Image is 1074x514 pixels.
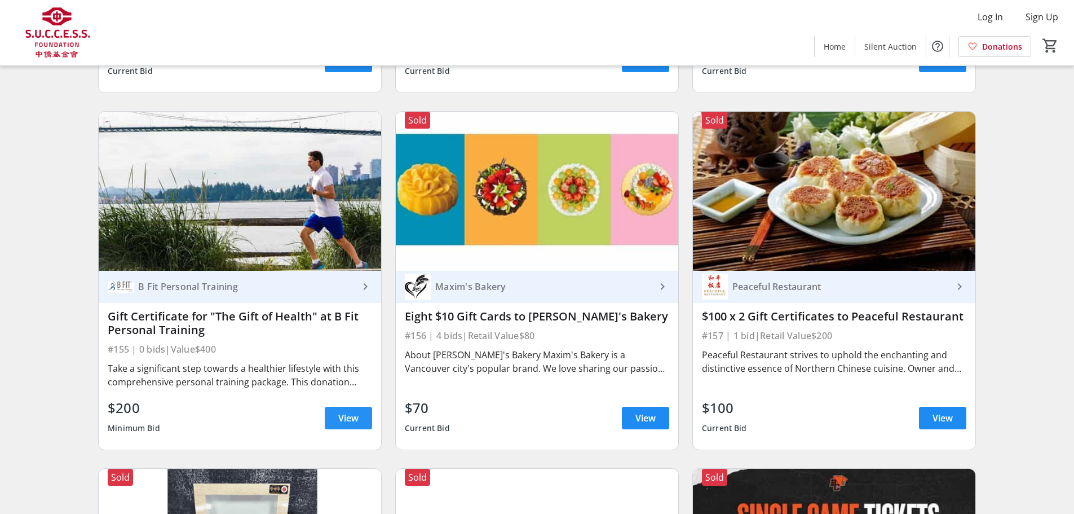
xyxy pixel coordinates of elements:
[926,35,949,58] button: Help
[864,41,917,52] span: Silent Auction
[108,398,160,418] div: $200
[958,36,1031,57] a: Donations
[953,280,966,293] mat-icon: keyboard_arrow_right
[932,411,953,425] span: View
[405,274,431,300] img: Maxim's Bakery
[108,418,160,438] div: Minimum Bid
[431,281,656,292] div: Maxim's Bakery
[702,418,747,438] div: Current Bid
[728,281,953,292] div: Peaceful Restaurant
[108,469,133,486] div: Sold
[359,280,372,293] mat-icon: keyboard_arrow_right
[855,36,926,57] a: Silent Auction
[1040,36,1060,56] button: Cart
[108,362,372,389] div: Take a significant step towards a healthier lifestyle with this comprehensive personal training p...
[702,112,727,129] div: Sold
[978,10,1003,24] span: Log In
[405,310,669,323] div: Eight $10 Gift Cards to [PERSON_NAME]'s Bakery
[405,112,430,129] div: Sold
[969,8,1012,26] button: Log In
[405,418,450,438] div: Current Bid
[396,112,678,271] img: Eight $10 Gift Cards to Maxim's Bakery
[702,310,966,323] div: $100 x 2 Gift Certificates to Peaceful Restaurant
[134,281,359,292] div: B Fit Personal Training
[108,310,372,337] div: Gift Certificate for "The Gift of Health" at B Fit Personal Training
[702,469,727,486] div: Sold
[108,61,153,81] div: Current Bid
[815,36,855,57] a: Home
[656,280,669,293] mat-icon: keyboard_arrow_right
[338,411,359,425] span: View
[702,328,966,344] div: #157 | 1 bid | Retail Value $200
[108,341,372,357] div: #155 | 0 bids | Value $400
[396,271,678,303] a: Maxim's BakeryMaxim's Bakery
[405,398,450,418] div: $70
[702,348,966,375] div: Peaceful Restaurant strives to uphold the enchanting and distinctive essence of Northern Chinese ...
[99,271,381,303] a: B Fit Personal TrainingB Fit Personal Training
[622,407,669,429] a: View
[405,61,450,81] div: Current Bid
[622,50,669,72] a: View
[405,469,430,486] div: Sold
[325,50,372,72] a: View
[702,398,747,418] div: $100
[693,112,975,271] img: $100 x 2 Gift Certificates to Peaceful Restaurant
[325,407,372,429] a: View
[702,61,747,81] div: Current Bid
[405,328,669,344] div: #156 | 4 bids | Retail Value $80
[99,112,381,271] img: Gift Certificate for "The Gift of Health" at B Fit Personal Training
[919,407,966,429] a: View
[693,271,975,303] a: Peaceful RestaurantPeaceful Restaurant
[405,348,669,375] div: About [PERSON_NAME]'s Bakery Maxim's Bakery is a Vancouver city's popular brand. We love sharing ...
[702,274,728,300] img: Peaceful Restaurant
[108,274,134,300] img: B Fit Personal Training
[635,411,656,425] span: View
[7,5,107,61] img: S.U.C.C.E.S.S. Foundation's Logo
[919,50,966,72] a: View
[1016,8,1067,26] button: Sign Up
[1026,10,1058,24] span: Sign Up
[824,41,846,52] span: Home
[982,41,1022,52] span: Donations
